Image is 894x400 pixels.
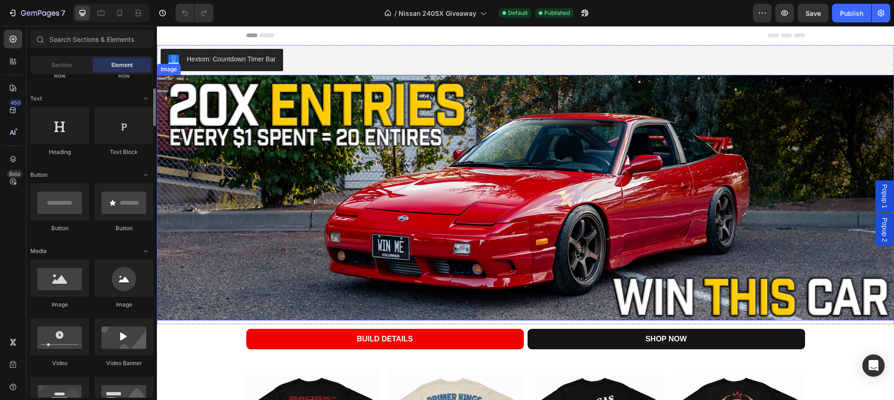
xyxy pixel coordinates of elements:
p: 7 [61,7,65,19]
div: Row [30,72,89,80]
span: Element [111,61,133,69]
div: Video Banner [95,359,153,367]
button: Save [798,4,828,22]
div: Open Intercom Messenger [862,354,885,377]
div: Heading [30,148,89,156]
div: Row [95,72,153,80]
span: Popup 1 [723,158,732,182]
p: BUILD DETAILS [200,307,256,320]
div: Publish [840,8,863,18]
img: CKCYtc2d5oYDEAE=.png [11,28,22,40]
a: SHOP NOW [371,303,648,324]
div: Image [2,39,22,47]
div: Video [30,359,89,367]
span: Section [52,61,72,69]
span: Toggle open [138,167,153,182]
span: Published [544,9,570,17]
div: Text Block [95,148,153,156]
div: Image [95,300,153,309]
button: 7 [4,4,69,22]
span: Button [30,171,47,179]
span: / [394,8,397,18]
div: Hextom: Countdown Timer Bar [30,28,119,38]
div: Button [95,224,153,233]
div: Beta [7,170,22,178]
p: SHOP NOW [488,307,530,320]
div: Button [30,224,89,233]
div: 450 [9,99,22,107]
span: Nissan 240SX Giveaway [399,8,476,18]
span: Text [30,94,42,103]
span: Default [508,9,528,17]
iframe: Design area [157,26,894,400]
span: Toggle open [138,91,153,106]
a: BUILD DETAILS [89,303,367,324]
span: Toggle open [138,244,153,259]
div: Image [30,300,89,309]
span: Media [30,247,47,255]
div: Undo/Redo [176,4,213,22]
span: Popup 2 [723,192,732,216]
span: Save [806,9,821,17]
button: Publish [832,4,871,22]
input: Search Sections & Elements [30,30,153,48]
button: Hextom: Countdown Timer Bar [4,23,126,45]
